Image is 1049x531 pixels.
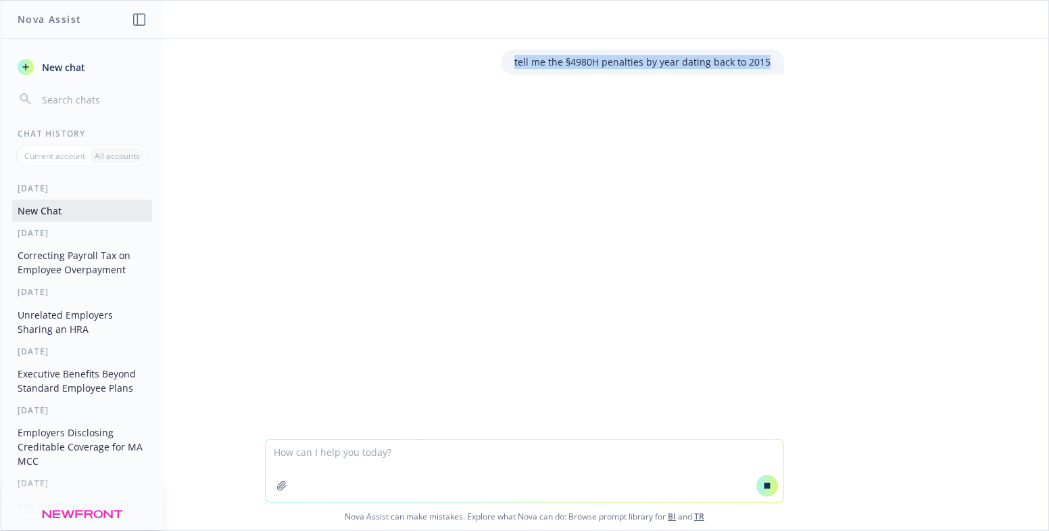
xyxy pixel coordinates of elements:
[1,346,163,357] div: [DATE]
[1,405,163,416] div: [DATE]
[694,511,704,522] a: TR
[24,150,85,162] p: Current account
[12,55,152,79] button: New chat
[12,244,152,281] button: Correcting Payroll Tax on Employee Overpayment
[1,128,163,139] div: Chat History
[668,511,676,522] a: BI
[1,478,163,489] div: [DATE]
[95,150,140,162] p: All accounts
[39,90,147,109] input: Search chats
[12,200,152,222] button: New Chat
[1,183,163,194] div: [DATE]
[18,12,81,26] h1: Nova Assist
[1,286,163,298] div: [DATE]
[514,55,771,69] p: tell me the §4980H penalties by year dating back to 2015
[12,421,152,472] button: Employers Disclosing Creditable Coverage for MA MCC
[6,503,1043,530] span: Nova Assist can make mistakes. Explore what Nova can do: Browse prompt library for and
[39,60,85,74] span: New chat
[12,494,152,531] button: Top Hat Plans and Health Benefits Explained
[1,227,163,239] div: [DATE]
[12,304,152,340] button: Unrelated Employers Sharing an HRA
[12,363,152,399] button: Executive Benefits Beyond Standard Employee Plans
